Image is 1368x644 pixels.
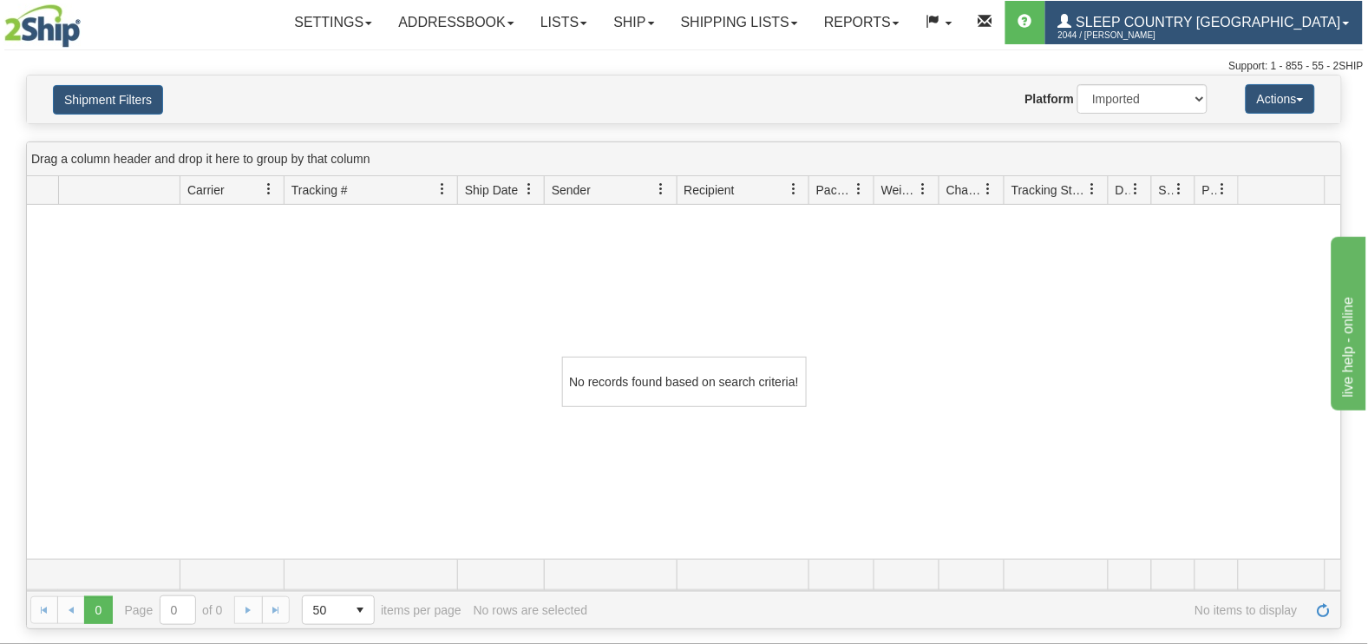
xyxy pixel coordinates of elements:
[779,174,808,204] a: Recipient filter column settings
[428,174,457,204] a: Tracking # filter column settings
[1208,174,1238,204] a: Pickup Status filter column settings
[600,1,667,44] a: Ship
[1310,596,1338,624] a: Refresh
[668,1,811,44] a: Shipping lists
[1078,174,1108,204] a: Tracking Status filter column settings
[281,1,385,44] a: Settings
[1159,181,1174,199] span: Shipment Issues
[909,174,939,204] a: Weight filter column settings
[302,595,461,625] span: items per page
[599,603,1298,617] span: No items to display
[187,181,225,199] span: Carrier
[302,595,375,625] span: Page sizes drop down
[816,181,853,199] span: Packages
[1025,90,1075,108] label: Platform
[1045,1,1363,44] a: Sleep Country [GEOGRAPHIC_DATA] 2044 / [PERSON_NAME]
[1202,181,1217,199] span: Pickup Status
[684,181,735,199] span: Recipient
[1072,15,1341,30] span: Sleep Country [GEOGRAPHIC_DATA]
[53,85,163,115] button: Shipment Filters
[125,595,223,625] span: Page of 0
[4,4,81,48] img: logo2044.jpg
[527,1,600,44] a: Lists
[1058,27,1188,44] span: 2044 / [PERSON_NAME]
[27,142,1341,176] div: grid grouping header
[474,603,588,617] div: No rows are selected
[552,181,591,199] span: Sender
[254,174,284,204] a: Carrier filter column settings
[465,181,518,199] span: Ship Date
[1122,174,1151,204] a: Delivery Status filter column settings
[13,10,160,31] div: live help - online
[647,174,677,204] a: Sender filter column settings
[313,601,336,619] span: 50
[1165,174,1195,204] a: Shipment Issues filter column settings
[1328,233,1366,411] iframe: chat widget
[385,1,527,44] a: Addressbook
[946,181,983,199] span: Charge
[346,596,374,624] span: select
[881,181,918,199] span: Weight
[844,174,874,204] a: Packages filter column settings
[1246,84,1315,114] button: Actions
[562,357,807,407] div: No records found based on search criteria!
[811,1,913,44] a: Reports
[514,174,544,204] a: Ship Date filter column settings
[4,59,1364,74] div: Support: 1 - 855 - 55 - 2SHIP
[974,174,1004,204] a: Charge filter column settings
[1011,181,1087,199] span: Tracking Status
[1116,181,1130,199] span: Delivery Status
[291,181,348,199] span: Tracking #
[84,596,112,624] span: Page 0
